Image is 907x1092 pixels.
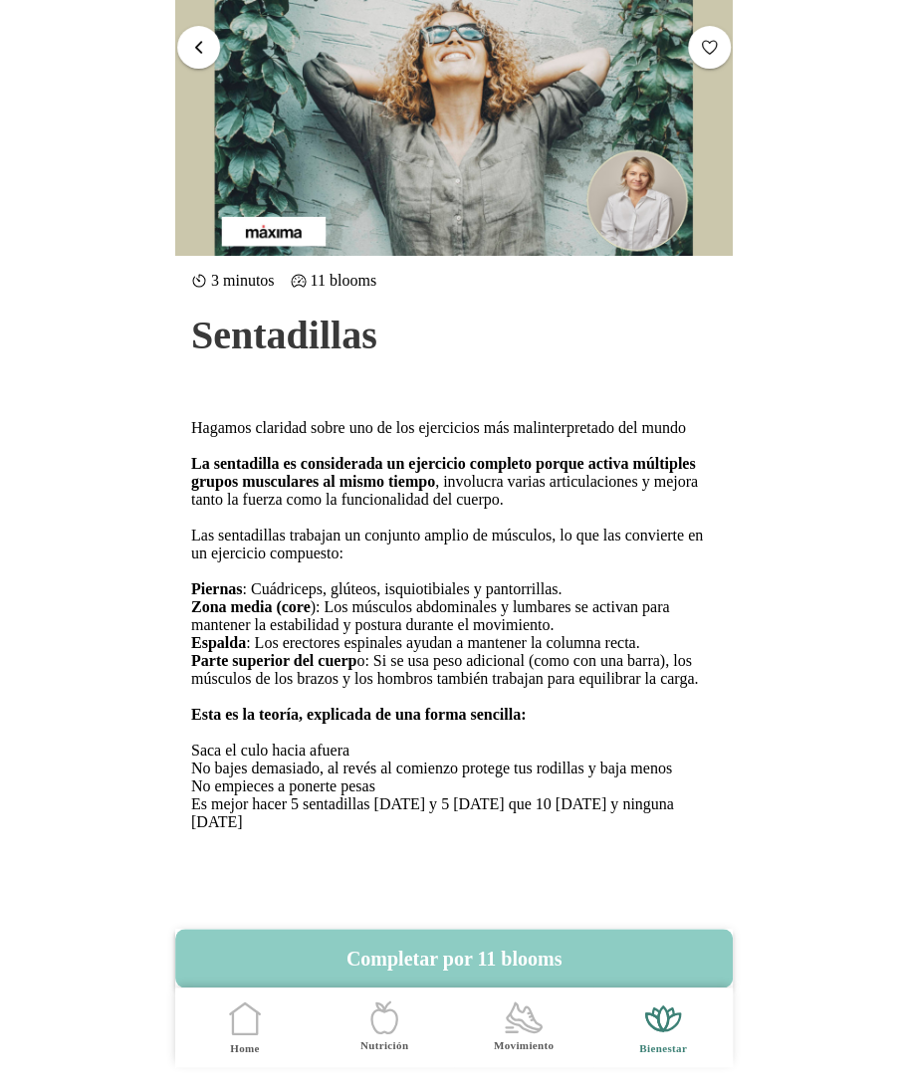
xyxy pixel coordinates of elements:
[191,580,243,597] b: Piernas
[493,1038,553,1053] ion-label: Movimiento
[191,598,717,634] div: ): Los músculos abdominales y lumbares se activan para mantener la estabilidad y postura durante ...
[175,929,733,987] button: Completar por 11 blooms
[191,760,717,777] div: No bajes demasiado, al revés al comienzo protege tus rodillas y baja menos
[191,634,717,652] div: : Los erectores espinales ayudan a mantener la columna recta.
[191,455,696,490] b: La sentadilla es considerada un ejercicio completo porque activa múltiples grupos musculares al m...
[230,1041,260,1056] ion-label: Home
[191,310,717,361] h1: Sentadillas
[191,634,246,651] b: Espalda
[191,652,356,669] b: Parte superior del cuerp
[191,455,717,509] div: , involucra varias articulaciones y mejora tanto la fuerza como la funcionalidad del cuerpo.
[191,272,275,290] ion-label: 3 minutos
[191,527,717,562] div: Las sentadillas trabajan un conjunto amplio de músculos, lo que las convierte en un ejercicio com...
[191,598,311,615] b: Zona media (core
[290,272,376,290] ion-label: 11 blooms
[191,777,717,795] div: No empieces a ponerte pesas
[191,652,717,688] div: o: Si se usa peso adicional (como con una barra), los músculos de los brazos y los hombros tambié...
[639,1041,687,1056] ion-label: Bienestar
[191,742,717,760] div: Saca el culo hacia afuera
[191,580,717,598] div: : Cuádriceps, glúteos, isquiotibiales y pantorrillas.
[359,1038,407,1053] ion-label: Nutrición
[191,706,526,723] b: Esta es la teoría, explicada de una forma sencilla:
